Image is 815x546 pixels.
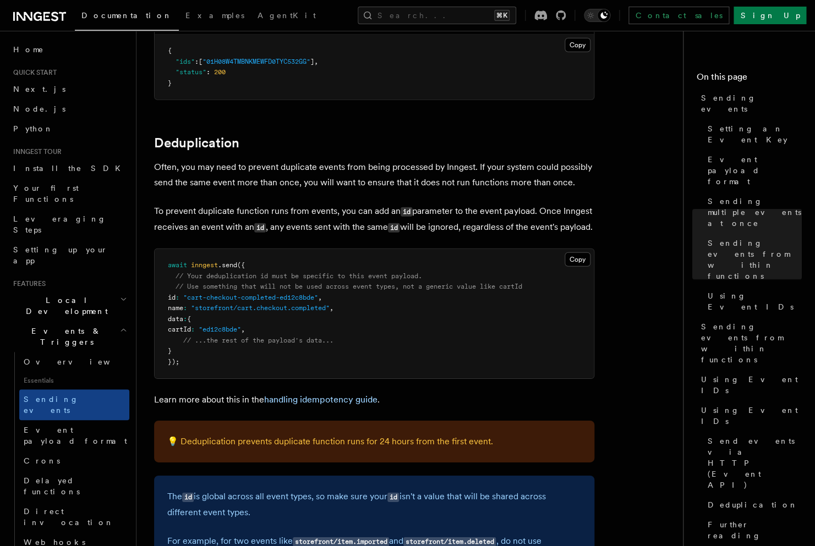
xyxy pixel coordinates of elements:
a: Sending events [19,389,129,420]
span: , [318,294,322,301]
span: , [241,326,245,333]
span: Using Event IDs [701,374,802,396]
span: Sending events [701,92,802,114]
span: }); [168,358,179,366]
span: : [183,315,187,323]
span: Local Development [9,295,120,317]
span: ] [310,58,314,65]
span: await [168,261,187,269]
span: } [168,79,172,87]
span: Your first Functions [13,184,79,203]
span: Direct invocation [24,507,114,527]
span: : [191,326,195,333]
a: Event payload format [703,150,802,191]
span: "status" [176,68,206,76]
span: // Use something that will not be used across event types, not a generic value like cartId [176,283,522,290]
span: Events & Triggers [9,326,120,348]
span: Send events via HTTP (Event API) [708,435,802,490]
a: AgentKit [251,3,322,30]
a: Using Event IDs [697,369,802,400]
span: data [168,315,183,323]
a: Using Event IDs [697,400,802,431]
span: Event payload format [24,426,127,445]
span: Next.js [13,85,65,93]
span: } [168,347,172,355]
span: ({ [237,261,245,269]
span: , [314,58,318,65]
span: Inngest tour [9,147,62,156]
span: Further reading [708,519,802,541]
a: Documentation [75,3,179,31]
span: AgentKit [258,11,316,20]
span: "ed12c8bde" [199,326,241,333]
span: Deduplication [708,499,798,510]
span: : [176,294,179,301]
span: Documentation [81,11,172,20]
p: 💡 Deduplication prevents duplicate function runs for 24 hours from the first event. [167,434,581,449]
span: Sending events from within functions [701,321,802,365]
span: Setting up your app [13,245,108,265]
a: Crons [19,451,129,471]
code: id [388,223,400,233]
span: Quick start [9,68,57,77]
span: : [195,58,199,65]
span: { [187,315,191,323]
a: Further reading [703,515,802,545]
span: Essentials [19,372,129,389]
span: Sending events from within functions [708,238,802,282]
button: Copy [565,252,590,267]
span: inngest [191,261,218,269]
span: Features [9,279,46,288]
span: "ids" [176,58,195,65]
a: handling idempotency guide [264,394,378,405]
a: Sending events from within functions [703,233,802,286]
span: Node.js [13,104,65,113]
button: Local Development [9,290,129,321]
a: Setting an Event Key [703,119,802,150]
span: id [168,294,176,301]
a: Deduplication [703,495,802,515]
a: Contact sales [628,7,729,24]
span: Examples [185,11,244,20]
p: Often, you may need to prevent duplicate events from being processed by Inngest. If your system c... [154,159,594,190]
kbd: ⌘K [494,10,510,21]
span: Home [13,44,44,55]
a: Delayed functions [19,471,129,501]
span: name [168,304,183,312]
code: id [401,207,412,217]
a: Your first Functions [9,178,129,209]
span: // ...the rest of the payload's data... [183,337,333,344]
span: Python [13,124,53,133]
a: Setting up your app [9,240,129,271]
a: Deduplication [154,135,239,151]
button: Events & Triggers [9,321,129,352]
a: Leveraging Steps [9,209,129,240]
span: , [330,304,333,312]
span: Using Event IDs [708,290,802,312]
button: Search...⌘K [358,7,516,24]
span: "cart-checkout-completed-ed12c8bde" [183,294,318,301]
a: Direct invocation [19,501,129,532]
a: Event payload format [19,420,129,451]
a: Overview [19,352,129,372]
span: Leveraging Steps [13,214,106,234]
span: "storefront/cart.checkout.completed" [191,304,330,312]
a: Sign Up [734,7,806,24]
a: Next.js [9,79,129,99]
span: { [168,47,172,54]
a: Sending events from within functions [697,317,802,369]
span: // Your deduplication id must be specific to this event payload. [176,272,422,280]
span: [ [199,58,203,65]
a: Python [9,119,129,139]
a: Node.js [9,99,129,119]
code: id [387,493,399,502]
a: Using Event IDs [703,286,802,317]
span: Install the SDK [13,164,127,173]
span: : [183,304,187,312]
span: Setting an Event Key [708,123,802,145]
span: Delayed functions [24,476,80,496]
span: Using Event IDs [701,405,802,427]
span: Sending events [24,395,79,415]
a: Install the SDK [9,158,129,178]
span: "01H08W4TMBNKMEWFD0TYC532GG" [203,58,310,65]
